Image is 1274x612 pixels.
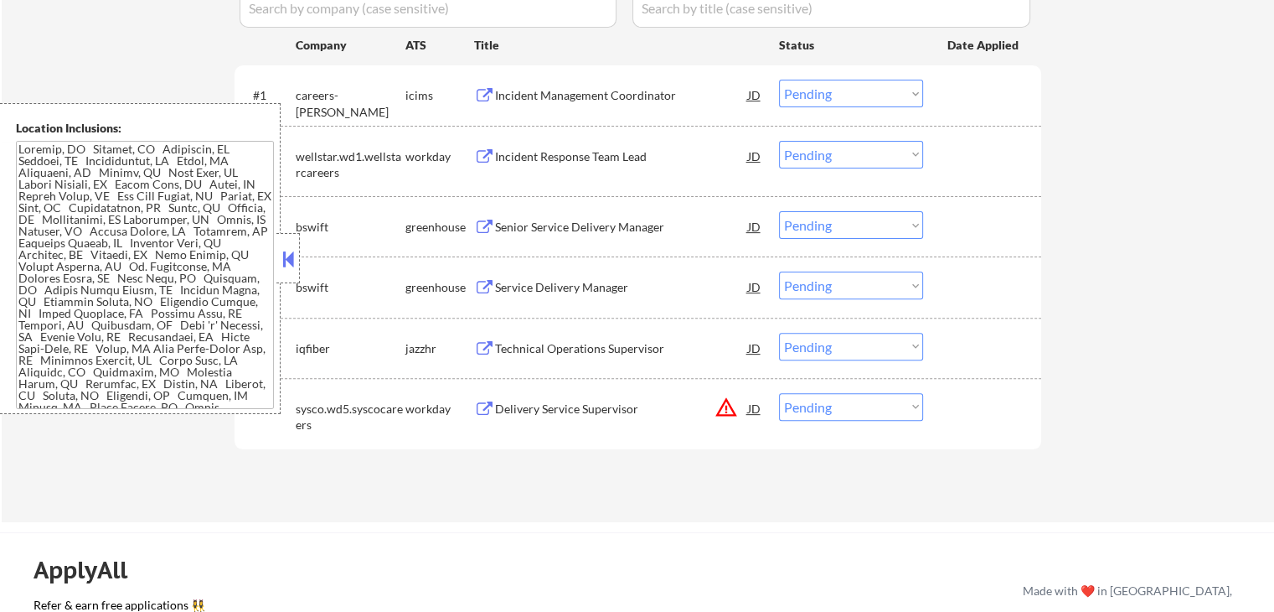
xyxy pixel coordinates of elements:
[34,556,147,584] div: ApplyAll
[474,37,763,54] div: Title
[296,340,405,357] div: iqfiber
[405,219,474,236] div: greenhouse
[296,37,405,54] div: Company
[947,37,1021,54] div: Date Applied
[714,396,738,419] button: warning_amber
[253,87,282,104] div: #1
[405,87,474,104] div: icims
[746,141,763,171] div: JD
[746,393,763,423] div: JD
[495,340,748,357] div: Technical Operations Supervisor
[405,279,474,296] div: greenhouse
[746,272,763,302] div: JD
[746,333,763,363] div: JD
[296,401,405,433] div: sysco.wd5.syscocareers
[495,401,748,418] div: Delivery Service Supervisor
[296,279,405,296] div: bswift
[746,80,763,110] div: JD
[495,148,748,165] div: Incident Response Team Lead
[296,219,405,236] div: bswift
[16,120,274,137] div: Location Inclusions:
[746,211,763,241] div: JD
[495,219,748,236] div: Senior Service Delivery Manager
[405,148,474,165] div: workday
[495,87,748,104] div: Incident Management Coordinator
[495,279,748,296] div: Service Delivery Manager
[779,29,923,60] div: Status
[405,401,474,418] div: workday
[405,37,474,54] div: ATS
[405,340,474,357] div: jazzhr
[296,148,405,181] div: wellstar.wd1.wellstarcareers
[296,87,405,120] div: careers-[PERSON_NAME]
